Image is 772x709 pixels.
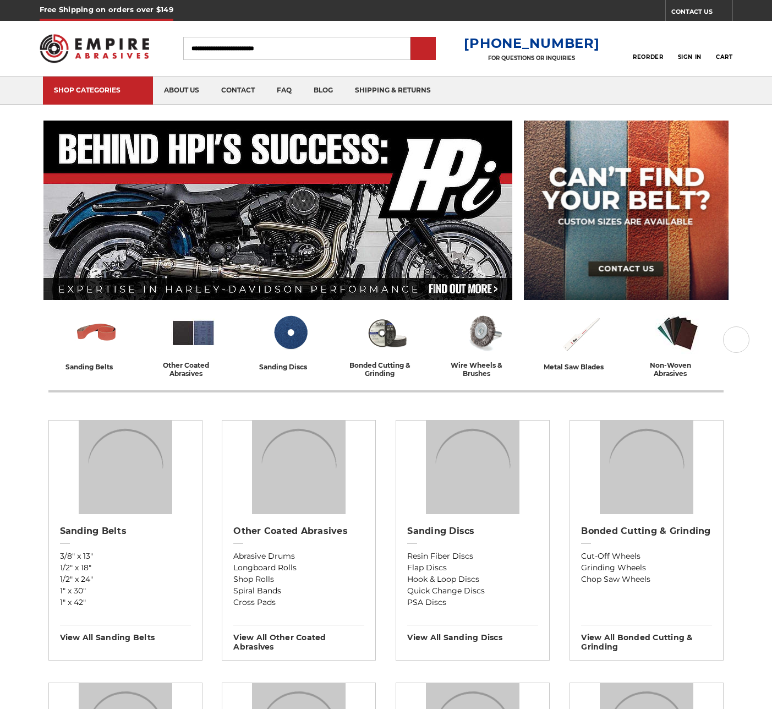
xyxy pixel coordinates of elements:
h2: Other Coated Abrasives [233,526,364,537]
img: promo banner for custom belts. [524,121,729,300]
h2: Sanding Discs [407,526,538,537]
a: PSA Discs [407,597,538,608]
button: Next [723,326,749,353]
img: Sanding Discs [267,310,313,356]
a: Grinding Wheels [581,562,712,574]
div: wire wheels & brushes [440,361,528,378]
a: Reorder [633,36,663,60]
img: Bonded Cutting & Grinding [364,310,410,356]
div: bonded cutting & grinding [343,361,431,378]
a: Longboard Rolls [233,562,364,574]
img: Wire Wheels & Brushes [461,310,507,356]
div: metal saw blades [544,361,618,373]
a: 1/2" x 24" [60,574,191,585]
img: Non-woven Abrasives [655,310,700,356]
img: Empire Abrasives [40,27,150,70]
a: Chop Saw Wheels [581,574,712,585]
img: Banner for an interview featuring Horsepower Inc who makes Harley performance upgrades featured o... [43,121,513,300]
a: 1" x 30" [60,585,191,597]
img: Sanding Discs [426,421,519,514]
a: Cross Pads [233,597,364,608]
a: 1/2" x 18" [60,562,191,574]
span: Cart [716,53,732,61]
h3: View All bonded cutting & grinding [581,625,712,652]
img: Sanding Belts [79,421,172,514]
a: Spiral Bands [233,585,364,597]
h2: Sanding Belts [60,526,191,537]
a: Flap Discs [407,562,538,574]
img: Bonded Cutting & Grinding [600,421,693,514]
p: FOR QUESTIONS OR INQUIRIES [464,54,599,62]
h3: View All other coated abrasives [233,625,364,652]
a: CONTACT US [671,6,732,21]
a: blog [303,77,344,105]
a: wire wheels & brushes [440,310,528,378]
div: non-woven abrasives [634,361,722,378]
a: bonded cutting & grinding [343,310,431,378]
div: sanding discs [259,361,321,373]
a: other coated abrasives [150,310,238,378]
a: [PHONE_NUMBER] [464,35,599,51]
a: faq [266,77,303,105]
a: Cart [716,36,732,61]
a: 3/8" x 13" [60,550,191,562]
a: about us [153,77,210,105]
img: Other Coated Abrasives [252,421,346,514]
input: Submit [412,38,434,60]
a: sanding discs [247,310,335,373]
a: Abrasive Drums [233,550,364,562]
div: sanding belts [66,361,128,373]
a: Resin Fiber Discs [407,550,538,562]
h3: View All sanding belts [60,625,191,642]
a: shipping & returns [344,77,442,105]
h3: View All sanding discs [407,625,538,642]
img: Metal Saw Blades [558,310,604,356]
a: Shop Rolls [233,574,364,585]
span: Reorder [633,53,663,61]
a: 1" x 42" [60,597,191,608]
div: SHOP CATEGORIES [54,86,142,94]
span: Sign In [678,53,702,61]
a: sanding belts [53,310,141,373]
h2: Bonded Cutting & Grinding [581,526,712,537]
a: contact [210,77,266,105]
a: metal saw blades [537,310,625,373]
a: Quick Change Discs [407,585,538,597]
img: Sanding Belts [74,310,119,356]
a: Hook & Loop Discs [407,574,538,585]
img: Other Coated Abrasives [171,310,216,356]
a: Cut-Off Wheels [581,550,712,562]
div: other coated abrasives [150,361,238,378]
a: non-woven abrasives [634,310,722,378]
